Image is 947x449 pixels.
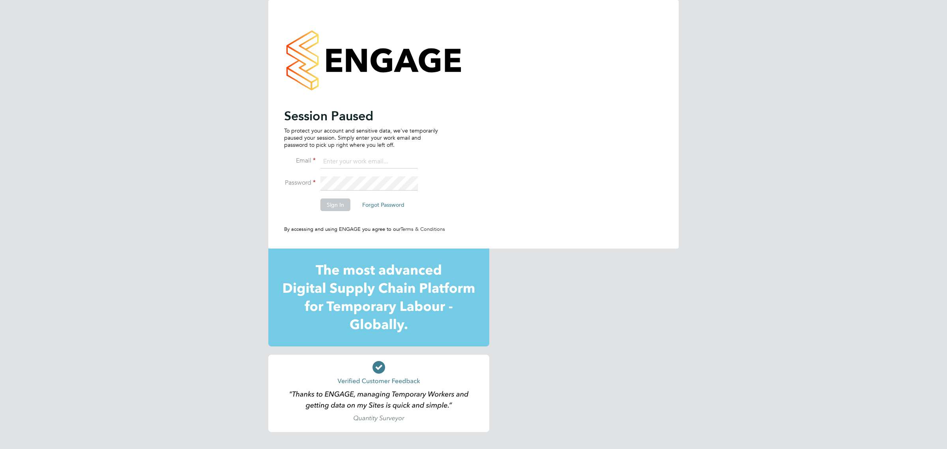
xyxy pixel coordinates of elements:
button: Sign In [320,198,350,211]
h2: Session Paused [284,108,438,124]
a: Terms & Conditions [401,226,445,232]
p: To protect your account and sensitive data, we've temporarily paused your session. Simply enter y... [284,127,438,149]
span: By accessing and using ENGAGE you agree to our [284,226,445,232]
button: Forgot Password [356,198,411,211]
input: Enter your work email... [320,155,418,169]
label: Password [284,179,316,187]
label: Email [284,157,316,165]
